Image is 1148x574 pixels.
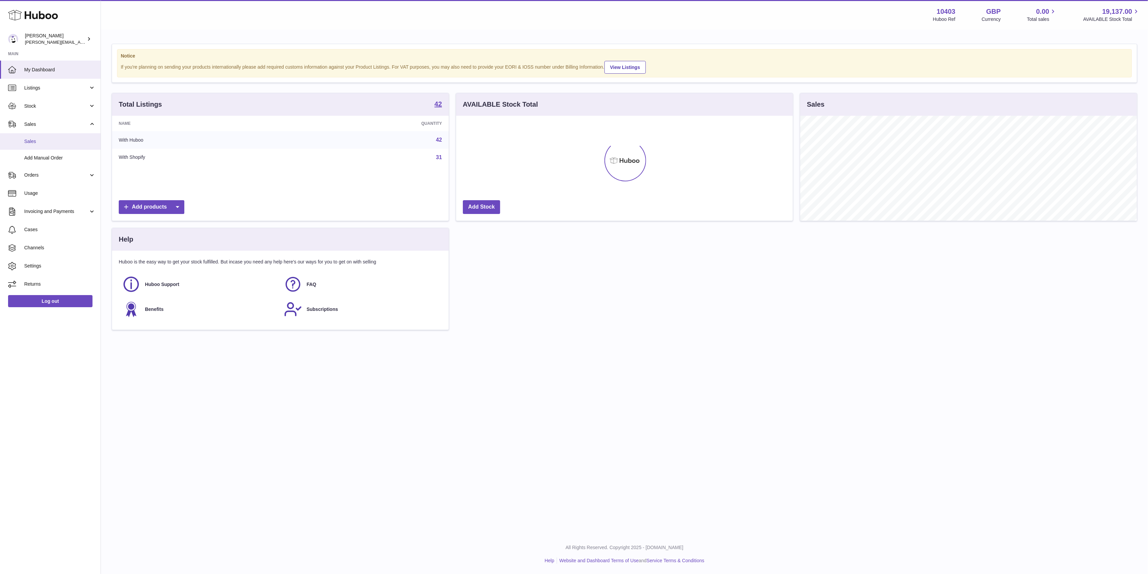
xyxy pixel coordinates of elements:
th: Name [112,116,294,131]
span: Add Manual Order [24,155,96,161]
p: Huboo is the easy way to get your stock fulfilled. But incase you need any help here's our ways f... [119,259,442,265]
span: [PERSON_NAME][EMAIL_ADDRESS][DOMAIN_NAME] [25,39,135,45]
strong: 42 [435,101,442,107]
td: With Shopify [112,149,294,166]
span: Subscriptions [307,306,338,313]
span: My Dashboard [24,67,96,73]
h3: AVAILABLE Stock Total [463,100,538,109]
a: Service Terms & Conditions [646,558,704,563]
span: AVAILABLE Stock Total [1083,16,1140,23]
a: Add Stock [463,200,500,214]
div: [PERSON_NAME] [25,33,85,45]
a: 31 [436,154,442,160]
a: 42 [435,101,442,109]
a: Add products [119,200,184,214]
h3: Help [119,235,133,244]
a: Subscriptions [284,300,439,318]
strong: Notice [121,53,1128,59]
li: and [557,558,704,564]
h3: Sales [807,100,824,109]
span: Sales [24,121,88,128]
a: Benefits [122,300,277,318]
span: 19,137.00 [1102,7,1132,16]
span: Usage [24,190,96,196]
img: keval@makerscabinet.com [8,34,18,44]
div: Currency [982,16,1001,23]
span: FAQ [307,281,317,288]
strong: GBP [986,7,1001,16]
span: Listings [24,85,88,91]
strong: 10403 [937,7,956,16]
a: FAQ [284,275,439,293]
a: 42 [436,137,442,143]
span: Orders [24,172,88,178]
span: Benefits [145,306,163,313]
div: Huboo Ref [933,16,956,23]
span: Total sales [1027,16,1057,23]
a: Website and Dashboard Terms of Use [559,558,639,563]
td: With Huboo [112,131,294,149]
a: Huboo Support [122,275,277,293]
span: Cases [24,226,96,233]
span: Channels [24,245,96,251]
a: Log out [8,295,92,307]
span: Invoicing and Payments [24,208,88,215]
span: Settings [24,263,96,269]
a: View Listings [604,61,646,74]
a: 0.00 Total sales [1027,7,1057,23]
span: Huboo Support [145,281,179,288]
span: 0.00 [1036,7,1049,16]
th: Quantity [294,116,449,131]
a: Help [545,558,554,563]
span: Returns [24,281,96,287]
p: All Rights Reserved. Copyright 2025 - [DOMAIN_NAME] [106,544,1143,551]
a: 19,137.00 AVAILABLE Stock Total [1083,7,1140,23]
h3: Total Listings [119,100,162,109]
span: Stock [24,103,88,109]
div: If you're planning on sending your products internationally please add required customs informati... [121,60,1128,74]
span: Sales [24,138,96,145]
